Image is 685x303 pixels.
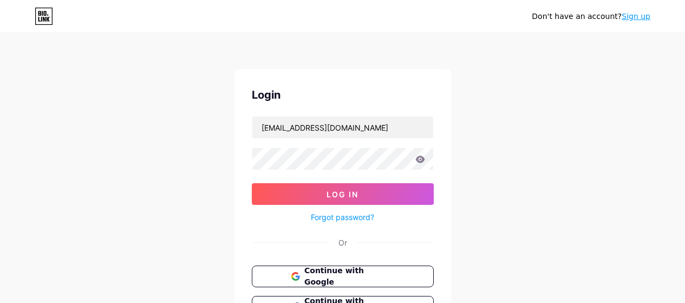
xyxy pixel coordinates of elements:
[252,183,434,205] button: Log In
[252,87,434,103] div: Login
[252,117,433,138] input: Username
[304,265,394,288] span: Continue with Google
[327,190,358,199] span: Log In
[311,211,374,223] a: Forgot password?
[532,11,650,22] div: Don't have an account?
[338,237,347,248] div: Or
[252,266,434,287] button: Continue with Google
[622,12,650,21] a: Sign up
